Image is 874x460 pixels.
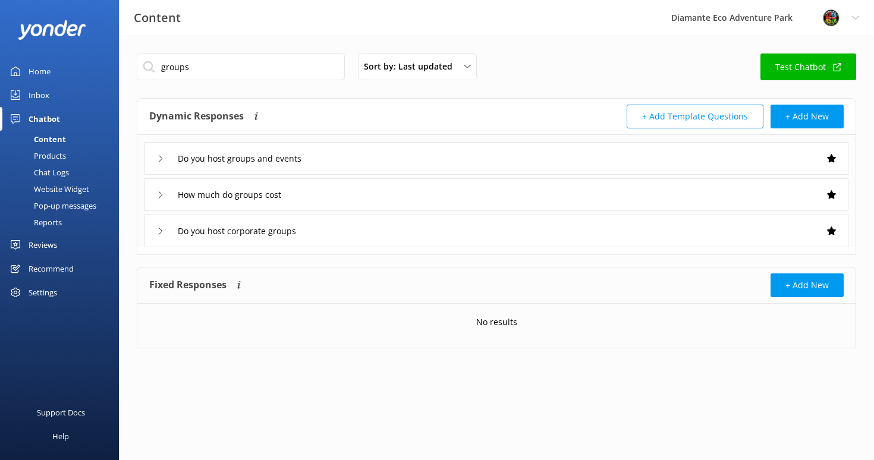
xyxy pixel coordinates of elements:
a: Reports [7,214,119,231]
div: Reviews [29,233,57,257]
h4: Dynamic Responses [149,105,244,128]
a: Website Widget [7,181,119,197]
a: Content [7,131,119,147]
a: Pop-up messages [7,197,119,214]
a: Test Chatbot [760,53,856,80]
h3: Content [134,8,181,27]
span: Sort by: Last updated [364,60,460,73]
div: Chatbot [29,107,60,131]
div: Pop-up messages [7,197,96,214]
div: Settings [29,281,57,304]
a: Products [7,147,119,164]
div: Recommend [29,257,74,281]
p: No results [476,316,517,329]
div: Inbox [29,83,49,107]
h4: Fixed Responses [149,273,227,297]
img: yonder-white-logo.png [18,20,86,40]
button: + Add New [771,105,844,128]
img: 831-1756915225.png [822,9,840,27]
button: + Add New [771,273,844,297]
div: Chat Logs [7,164,69,181]
div: Home [29,59,51,83]
button: + Add Template Questions [627,105,763,128]
div: Reports [7,214,62,231]
a: Chat Logs [7,164,119,181]
div: Products [7,147,66,164]
div: Support Docs [37,401,85,424]
div: Content [7,131,66,147]
input: Search all Chatbot Content [137,53,345,80]
div: Website Widget [7,181,89,197]
div: Help [52,424,69,448]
